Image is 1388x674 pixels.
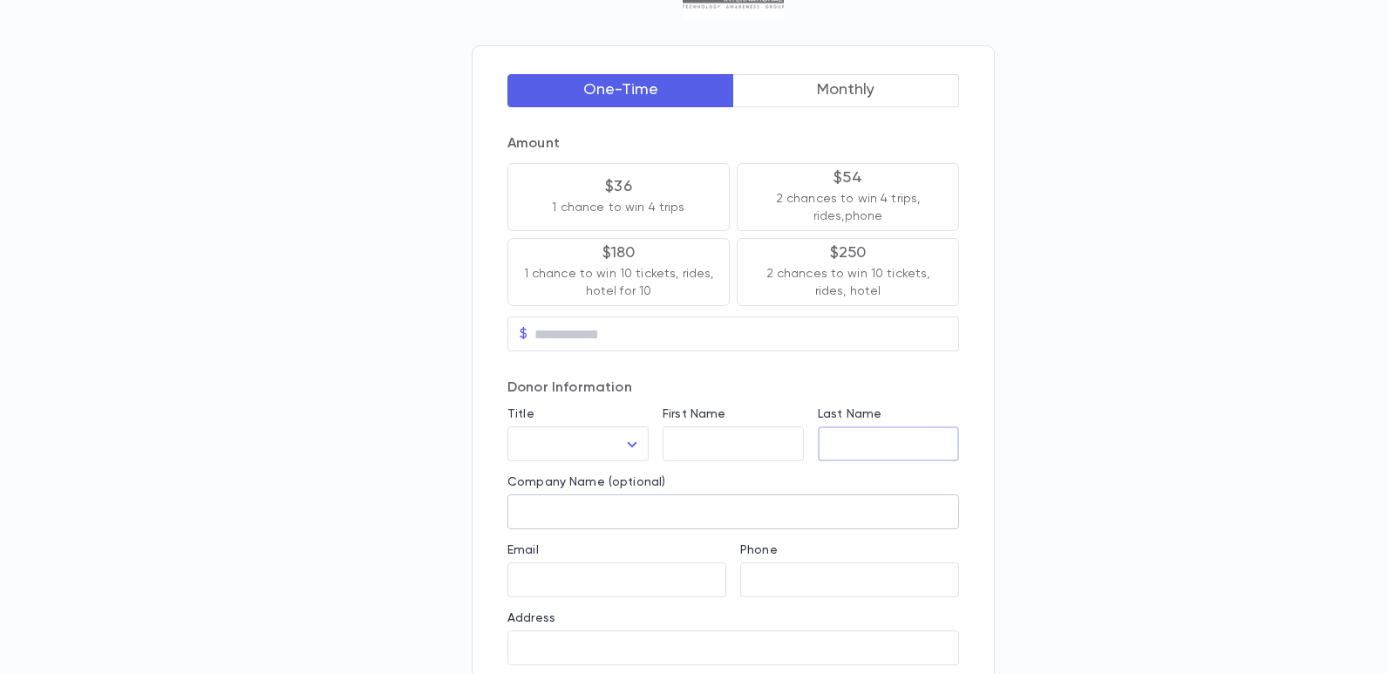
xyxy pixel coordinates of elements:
[507,135,959,153] p: Amount
[605,178,632,195] p: $36
[507,379,959,397] p: Donor Information
[740,543,778,557] label: Phone
[830,244,867,262] p: $250
[733,74,960,107] button: Monthly
[522,265,715,300] p: 1 chance to win 10 tickets, rides, hotel for 10
[507,475,665,489] label: Company Name (optional)
[520,325,527,343] p: $
[663,407,725,421] label: First Name
[752,265,944,300] p: 2 chances to win 10 tickets, rides, hotel
[507,611,555,625] label: Address
[552,199,684,216] p: 1 chance to win 4 trips
[507,163,730,231] button: $361 chance to win 4 trips
[602,244,636,262] p: $180
[507,74,734,107] button: One-Time
[752,190,944,225] p: 2 chances to win 4 trips, rides,phone
[737,163,959,231] button: $542 chances to win 4 trips, rides,phone
[507,543,539,557] label: Email
[737,238,959,306] button: $2502 chances to win 10 tickets, rides, hotel
[507,238,730,306] button: $1801 chance to win 10 tickets, rides, hotel for 10
[507,427,649,461] div: ​
[507,407,534,421] label: Title
[818,407,881,421] label: Last Name
[833,169,862,187] p: $54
